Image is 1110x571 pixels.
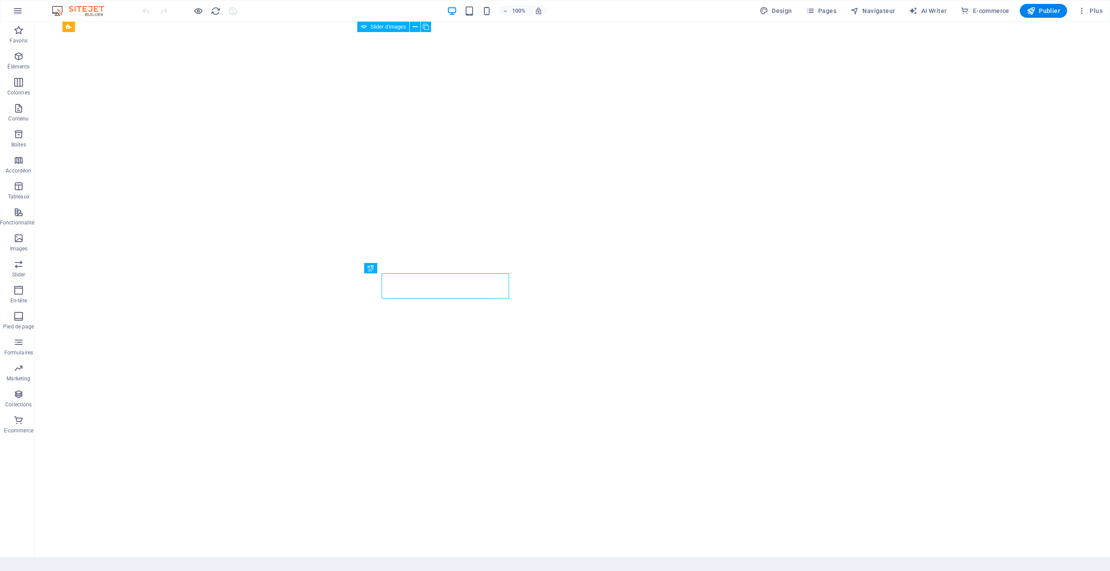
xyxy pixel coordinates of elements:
i: Actualiser la page [211,6,221,16]
p: Collections [5,401,32,408]
button: Pages [803,4,840,18]
button: reload [210,6,221,16]
span: Navigateur [850,6,895,15]
button: 100% [499,6,530,16]
button: Design [756,4,796,18]
p: Slider [12,271,26,278]
div: Design (Ctrl+Alt+Y) [756,4,796,18]
p: En-tête [10,297,27,304]
span: Plus [1077,6,1103,15]
span: Design [760,6,792,15]
button: Navigateur [847,4,898,18]
p: Colonnes [7,89,30,96]
span: AI Writer [909,6,947,15]
p: E-commerce [4,427,33,434]
span: E-commerce [960,6,1009,15]
button: Plus [1074,4,1106,18]
p: Marketing [7,375,30,382]
p: Tableaux [8,193,29,200]
span: Slider d'images [370,24,406,29]
button: Cliquez ici pour quitter le mode Aperçu et poursuivre l'édition. [193,6,203,16]
p: Éléments [7,63,29,70]
p: Pied de page [3,323,34,330]
p: Boîtes [11,141,26,148]
p: Accordéon [6,167,31,174]
button: AI Writer [905,4,950,18]
p: Images [10,245,28,252]
i: Lors du redimensionnement, ajuster automatiquement le niveau de zoom en fonction de l'appareil sé... [535,7,542,15]
h6: 100% [512,6,526,16]
p: Contenu [8,115,29,122]
img: Editor Logo [50,6,115,16]
p: Favoris [10,37,27,44]
button: E-commerce [957,4,1012,18]
p: Formulaires [4,349,33,356]
span: Publier [1027,6,1060,15]
span: Pages [806,6,836,15]
button: Publier [1020,4,1067,18]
